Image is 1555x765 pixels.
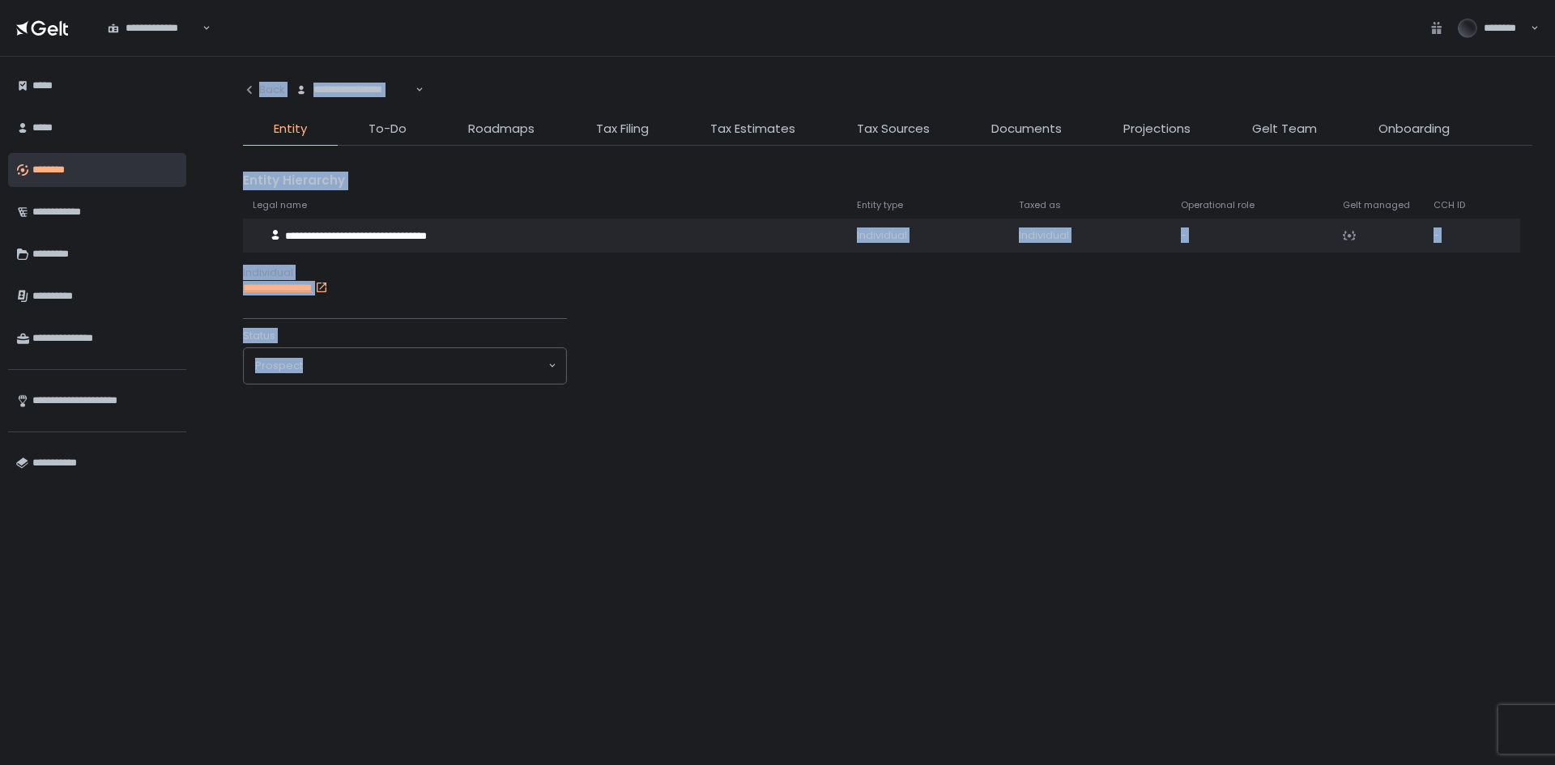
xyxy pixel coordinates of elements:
[1434,199,1465,211] span: CCH ID
[1181,228,1323,243] div: -
[243,172,1532,190] div: Entity Hierarchy
[243,73,285,107] button: Back
[1252,120,1317,138] span: Gelt Team
[857,199,903,211] span: Entity type
[857,228,999,243] div: Individual
[200,20,201,36] input: Search for option
[243,83,285,97] div: Back
[413,82,414,98] input: Search for option
[596,120,649,138] span: Tax Filing
[243,329,275,343] span: Status
[1123,120,1191,138] span: Projections
[991,120,1062,138] span: Documents
[303,358,547,374] input: Search for option
[244,348,566,384] div: Search for option
[1019,199,1061,211] span: Taxed as
[369,120,407,138] span: To-Do
[710,120,795,138] span: Tax Estimates
[1019,228,1161,243] div: Individual
[1343,199,1410,211] span: Gelt managed
[274,120,307,138] span: Entity
[255,359,303,373] span: prospect
[1434,228,1479,243] div: -
[285,73,424,107] div: Search for option
[97,11,211,45] div: Search for option
[1181,199,1255,211] span: Operational role
[1378,120,1450,138] span: Onboarding
[468,120,535,138] span: Roadmaps
[253,199,307,211] span: Legal name
[243,266,1532,280] div: Individual
[857,120,930,138] span: Tax Sources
